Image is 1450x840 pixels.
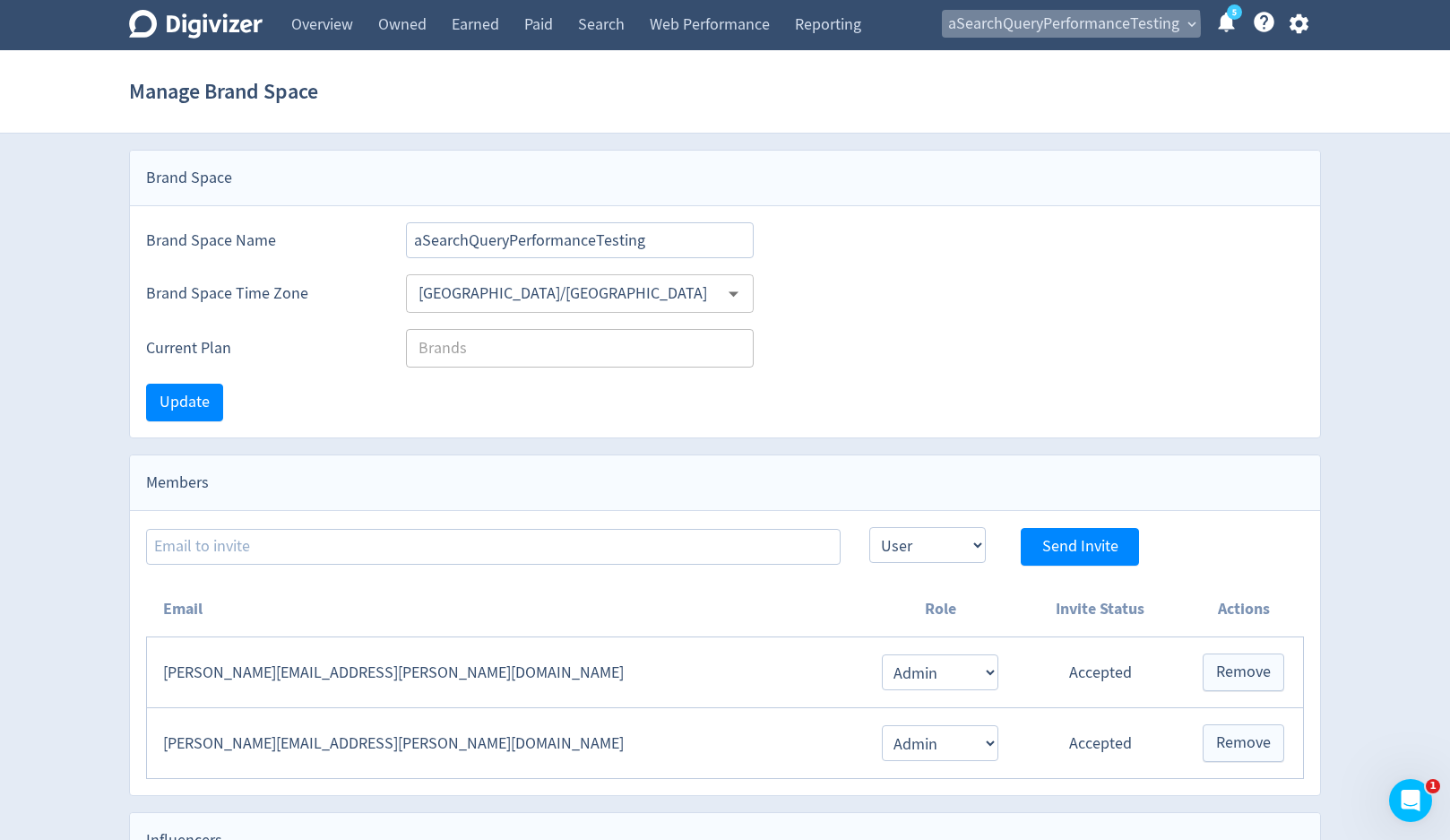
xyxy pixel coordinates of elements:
span: 1 [1426,779,1440,793]
button: Open [720,280,747,307]
th: Invite Status [1016,582,1184,637]
div: Brand Space [130,151,1320,206]
th: Role [864,582,1016,637]
text: 5 [1232,6,1237,19]
button: aSearchQueryPerformanceTesting [942,10,1201,39]
th: Actions [1184,582,1303,637]
label: Brand Space Name [146,229,377,252]
th: Email [147,582,864,637]
input: Select Timezone [411,280,719,307]
td: [PERSON_NAME][EMAIL_ADDRESS][PERSON_NAME][DOMAIN_NAME] [147,708,864,779]
button: Remove [1203,724,1284,762]
td: Accepted [1016,637,1184,708]
span: aSearchQueryPerformanceTesting [948,10,1179,39]
button: Remove [1203,654,1284,691]
input: Brand Space [406,222,754,258]
a: 5 [1227,4,1242,20]
iframe: Intercom live chat [1389,779,1432,822]
span: expand_more [1184,16,1200,32]
span: Remove [1216,735,1271,751]
td: [PERSON_NAME][EMAIL_ADDRESS][PERSON_NAME][DOMAIN_NAME] [147,637,864,708]
span: Remove [1216,664,1271,680]
div: Members [130,455,1320,511]
td: Accepted [1016,708,1184,779]
span: Send Invite [1042,539,1118,555]
button: Send Invite [1021,528,1139,566]
label: Current Plan [146,337,377,359]
span: Update [160,394,210,411]
h1: Manage Brand Space [129,63,318,120]
input: Email to invite [146,529,841,565]
button: Update [146,384,223,421]
label: Brand Space Time Zone [146,282,377,305]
